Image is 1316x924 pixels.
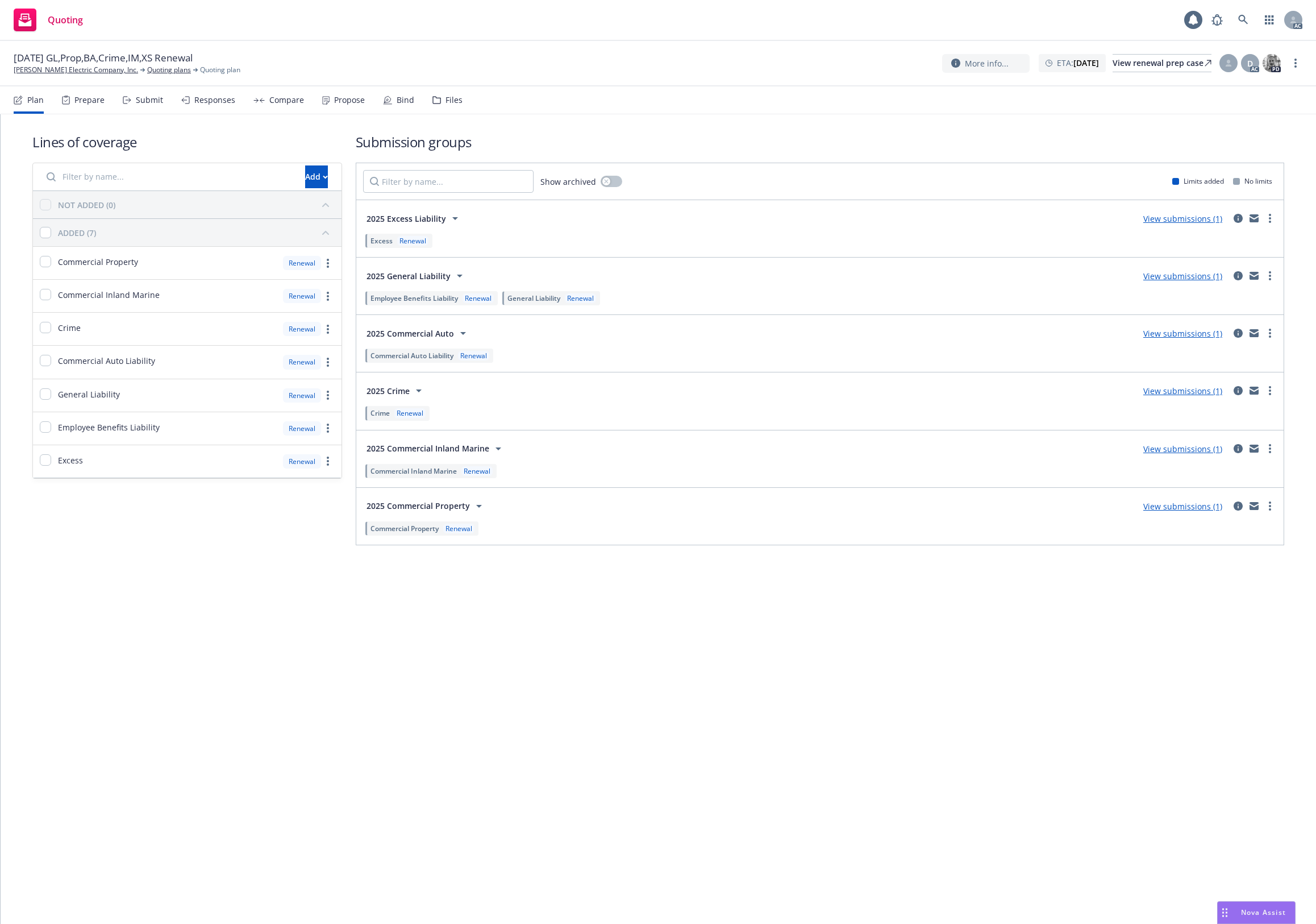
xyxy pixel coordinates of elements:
[394,408,426,418] div: Renewal
[363,322,473,345] button: 2025 Commercial Auto
[363,207,465,230] button: 2025 Excess Liability
[370,236,393,246] span: Excess
[1247,57,1253,69] span: D
[1231,212,1245,225] a: circleInformation
[461,466,493,476] div: Renewal
[1258,9,1281,31] a: Switch app
[565,293,596,303] div: Renewal
[27,96,44,105] div: Plan
[283,289,321,303] div: Renewal
[283,421,321,436] div: Renewal
[1231,384,1245,397] a: circleInformation
[1113,54,1211,72] a: View renewal prep case
[321,256,335,270] a: more
[370,466,457,476] span: Commercial Inland Marine
[58,355,155,367] span: Commercial Auto Liability
[58,388,120,400] span: General Liability
[58,227,96,239] div: ADDED (7)
[363,170,534,193] input: Filter by name...
[321,289,335,303] a: more
[367,442,489,454] span: 2025 Commercial Inland Marine
[1143,271,1222,281] a: View submissions (1)
[269,96,304,105] div: Compare
[58,322,81,334] span: Crime
[445,96,463,105] div: Files
[58,289,160,301] span: Commercial Inland Marine
[58,199,115,211] div: NOT ADDED (0)
[305,166,328,188] div: Add
[283,355,321,369] div: Renewal
[1233,176,1272,186] div: No limits
[443,524,474,533] div: Renewal
[32,132,342,151] h1: Lines of coverage
[463,293,494,303] div: Renewal
[58,421,160,433] span: Employee Benefits Liability
[1247,384,1261,397] a: mail
[1231,269,1245,283] a: circleInformation
[14,51,193,65] span: [DATE] GL,Prop,BA,Crime,IM,XS Renewal
[321,388,335,402] a: more
[1289,56,1302,70] a: more
[321,454,335,468] a: more
[1263,499,1277,513] a: more
[1057,57,1099,69] span: ETA :
[1263,212,1277,225] a: more
[367,385,410,397] span: 2025 Crime
[1263,269,1277,283] a: more
[363,495,489,517] button: 2025 Commercial Property
[367,500,470,512] span: 2025 Commercial Property
[147,65,191,75] a: Quoting plans
[194,96,235,105] div: Responses
[363,437,509,460] button: 2025 Commercial Inland Marine
[1263,326,1277,340] a: more
[1113,55,1211,72] div: View renewal prep case
[321,421,335,435] a: more
[14,65,138,75] a: [PERSON_NAME] Electric Company, Inc.
[1247,442,1261,455] a: mail
[1073,57,1099,68] strong: [DATE]
[397,236,428,246] div: Renewal
[9,4,88,36] a: Quoting
[1143,501,1222,512] a: View submissions (1)
[507,293,560,303] span: General Liability
[1218,902,1232,923] div: Drag to move
[397,96,414,105] div: Bind
[136,96,163,105] div: Submit
[1247,326,1261,340] a: mail
[1206,9,1228,31] a: Report a Bug
[1247,269,1261,283] a: mail
[305,165,328,188] button: Add
[1143,213,1222,224] a: View submissions (1)
[1232,9,1255,31] a: Search
[370,293,458,303] span: Employee Benefits Liability
[1247,212,1261,225] a: mail
[540,176,596,188] span: Show archived
[356,132,1284,151] h1: Submission groups
[370,524,439,533] span: Commercial Property
[363,264,470,287] button: 2025 General Liability
[321,355,335,369] a: more
[1217,901,1296,924] button: Nova Assist
[1241,908,1286,917] span: Nova Assist
[283,256,321,270] div: Renewal
[367,328,454,339] span: 2025 Commercial Auto
[370,351,453,361] span: Commercial Auto Liability
[1172,176,1224,186] div: Limits added
[370,408,390,418] span: Crime
[1231,442,1245,455] a: circleInformation
[334,96,365,105] div: Propose
[367,270,451,282] span: 2025 General Liability
[458,351,489,361] div: Renewal
[1143,444,1222,454] a: View submissions (1)
[283,454,321,469] div: Renewal
[367,213,446,225] span: 2025 Excess Liability
[321,322,335,336] a: more
[40,165,298,188] input: Filter by name...
[58,256,138,268] span: Commercial Property
[1263,384,1277,397] a: more
[1263,442,1277,455] a: more
[74,96,105,105] div: Prepare
[1143,328,1222,339] a: View submissions (1)
[363,379,429,402] button: 2025 Crime
[1231,499,1245,513] a: circleInformation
